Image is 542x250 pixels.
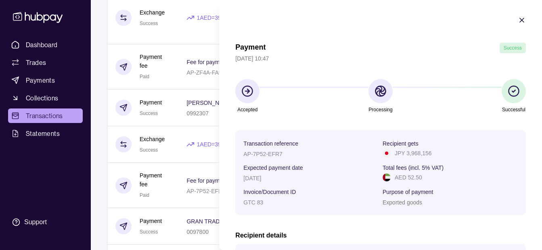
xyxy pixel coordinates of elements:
p: GTC 83 [243,199,263,206]
img: jp [383,149,391,157]
p: [DATE] [243,175,261,181]
p: AP-7P52-EFR7 [243,151,282,157]
p: Accepted [237,105,257,114]
p: Invoice/Document ID [243,189,296,195]
p: Expected payment date [243,165,303,171]
p: Exported goods [383,199,422,206]
p: Transaction reference [243,140,298,147]
p: AED 52.50 [395,173,422,182]
p: Processing [368,105,392,114]
span: Success [504,45,522,51]
p: Recipient gets [383,140,419,147]
p: Successful [502,105,525,114]
p: JPY 3,968,156 [395,149,432,158]
p: [DATE] 10:47 [235,54,526,63]
img: ae [383,173,391,181]
h2: Recipient details [235,231,526,240]
h1: Payment [235,43,266,53]
p: Purpose of payment [383,189,433,195]
p: Total fees (incl. 5% VAT) [383,165,444,171]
